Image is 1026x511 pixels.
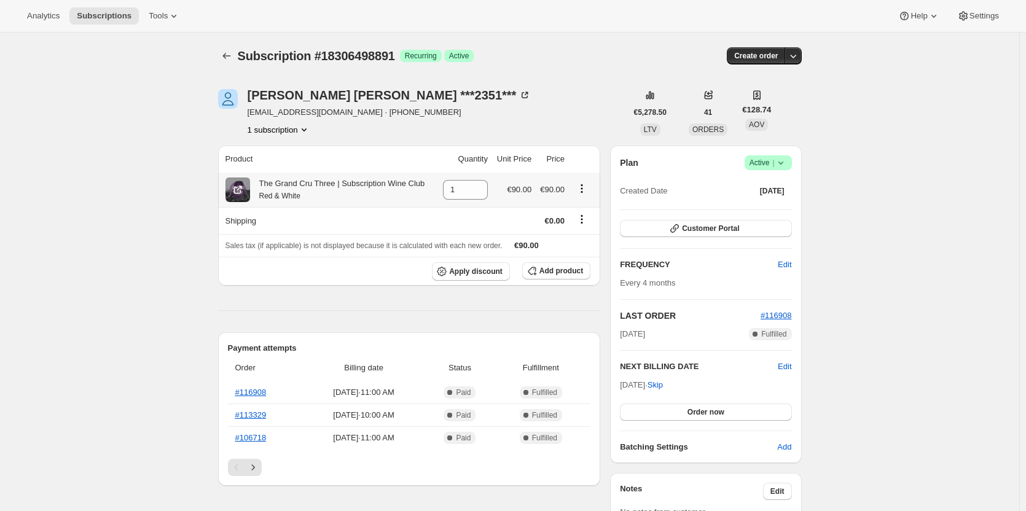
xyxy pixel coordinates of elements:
span: Settings [969,11,999,21]
h2: FREQUENCY [620,259,778,271]
span: Fulfilled [532,388,557,397]
span: AOV [749,120,764,129]
span: €90.00 [514,241,539,250]
span: LTV [644,125,657,134]
button: Order now [620,404,791,421]
h2: Payment attempts [228,342,591,354]
th: Order [228,354,303,381]
h2: NEXT BILLING DATE [620,361,778,373]
img: product img [225,177,250,202]
button: Edit [770,255,799,275]
span: Fulfillment [499,362,584,374]
a: #116908 [761,311,792,320]
div: [PERSON_NAME] [PERSON_NAME] ***2351*** [248,89,531,101]
button: Add product [522,262,590,279]
span: [EMAIL_ADDRESS][DOMAIN_NAME] · [PHONE_NUMBER] [248,106,531,119]
h3: Notes [620,483,763,500]
a: #113329 [235,410,267,419]
button: Subscriptions [69,7,139,25]
span: Recurring [405,51,437,61]
span: Customer Portal [682,224,739,233]
th: Shipping [218,207,437,234]
button: [DATE] [753,182,792,200]
span: [DATE] [760,186,785,196]
span: Billing date [307,362,421,374]
span: 41 [704,107,712,117]
span: Add product [539,266,583,276]
button: Skip [640,375,670,395]
h6: Batching Settings [620,441,777,453]
span: [DATE] · 11:00 AM [307,432,421,444]
span: Created Date [620,185,667,197]
button: Add [770,437,799,457]
button: Product actions [248,123,310,136]
span: €0.00 [545,216,565,225]
span: Analytics [27,11,60,21]
h2: Plan [620,157,638,169]
button: 41 [697,104,719,121]
span: [DATE] · 10:00 AM [307,409,421,421]
button: Shipping actions [572,213,592,226]
span: Tools [149,11,168,21]
span: Edit [770,486,785,496]
button: Subscriptions [218,47,235,64]
span: Skip [648,379,663,391]
button: Tools [141,7,187,25]
span: €128.74 [742,104,771,116]
span: [DATE] · 11:00 AM [307,386,421,399]
button: Edit [763,483,792,500]
span: €90.00 [540,185,565,194]
span: Every 4 months [620,278,675,287]
a: #106718 [235,433,267,442]
span: Active [449,51,469,61]
span: Create order [734,51,778,61]
span: Paid [456,433,471,443]
th: Unit Price [491,146,535,173]
button: Product actions [572,182,592,195]
span: Subscriptions [77,11,131,21]
small: Red & White [259,192,300,200]
span: [DATE] · [620,380,663,389]
span: Fulfilled [532,433,557,443]
button: Apply discount [432,262,510,281]
span: Add [777,441,791,453]
h2: LAST ORDER [620,310,761,322]
span: Order now [687,407,724,417]
span: Status [428,362,491,374]
span: €5,278.50 [634,107,667,117]
th: Product [218,146,437,173]
span: Edit [778,259,791,271]
span: Paid [456,410,471,420]
button: #116908 [761,310,792,322]
button: Create order [727,47,785,64]
span: | [772,158,774,168]
button: Customer Portal [620,220,791,237]
span: Help [910,11,927,21]
span: €90.00 [507,185,531,194]
button: Settings [950,7,1006,25]
div: The Grand Cru Three | Subscription Wine Club [250,177,425,202]
span: Fulfilled [761,329,786,339]
th: Quantity [437,146,491,173]
button: Analytics [20,7,67,25]
button: Edit [778,361,791,373]
button: Help [891,7,947,25]
span: Apply discount [449,267,503,276]
button: €5,278.50 [627,104,674,121]
th: Price [535,146,568,173]
span: ORDERS [692,125,724,134]
span: Fulfilled [532,410,557,420]
span: Sales tax (if applicable) is not displayed because it is calculated with each new order. [225,241,503,250]
a: #116908 [235,388,267,397]
span: Active [750,157,787,169]
nav: Pagination [228,459,591,476]
span: Subscription #18306498891 [238,49,395,63]
span: [DATE] [620,328,645,340]
button: Next [245,459,262,476]
span: Paid [456,388,471,397]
